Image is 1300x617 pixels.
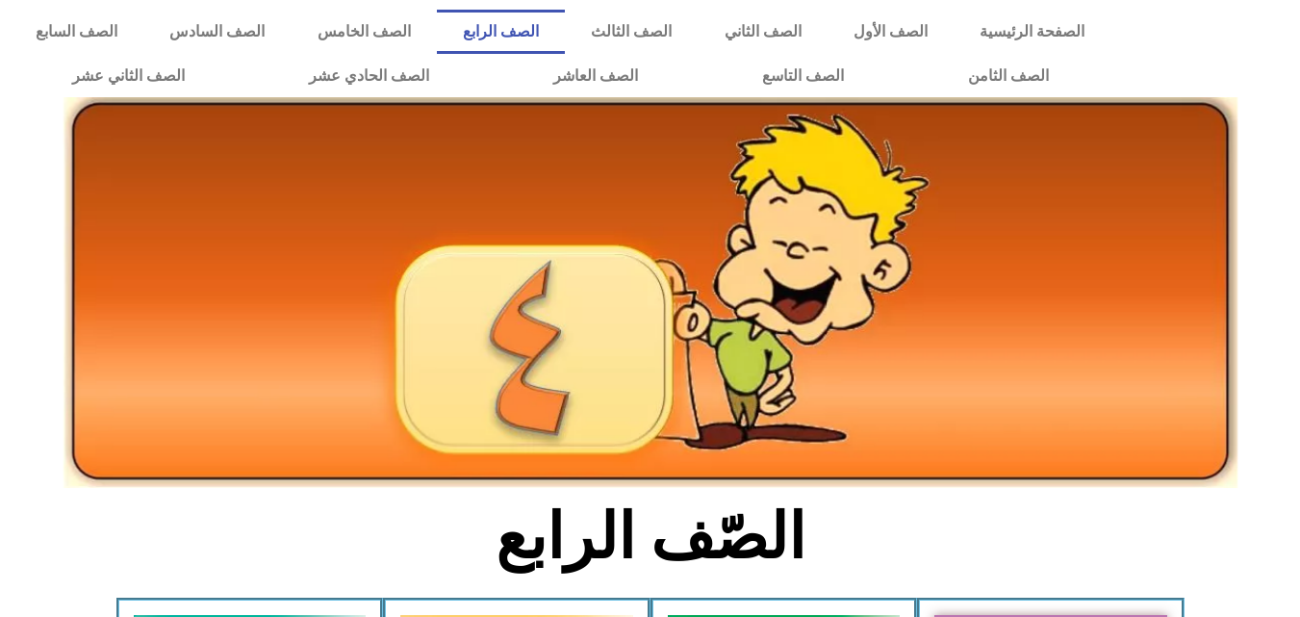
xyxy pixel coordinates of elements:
a: الصف السادس [143,10,291,54]
a: الصف التاسع [700,54,905,98]
a: الصف الثامن [905,54,1110,98]
h2: الصّف الرابع [332,500,968,575]
a: الصف الثاني عشر [10,54,246,98]
a: الصف الرابع [437,10,565,54]
a: الصف الثاني [699,10,828,54]
a: الصف العاشر [491,54,700,98]
a: الصف السابع [10,10,143,54]
a: الصفحة الرئيسية [954,10,1110,54]
a: الصف الثالث [565,10,698,54]
a: الصف الخامس [292,10,437,54]
a: الصف الأول [828,10,954,54]
a: الصف الحادي عشر [246,54,491,98]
